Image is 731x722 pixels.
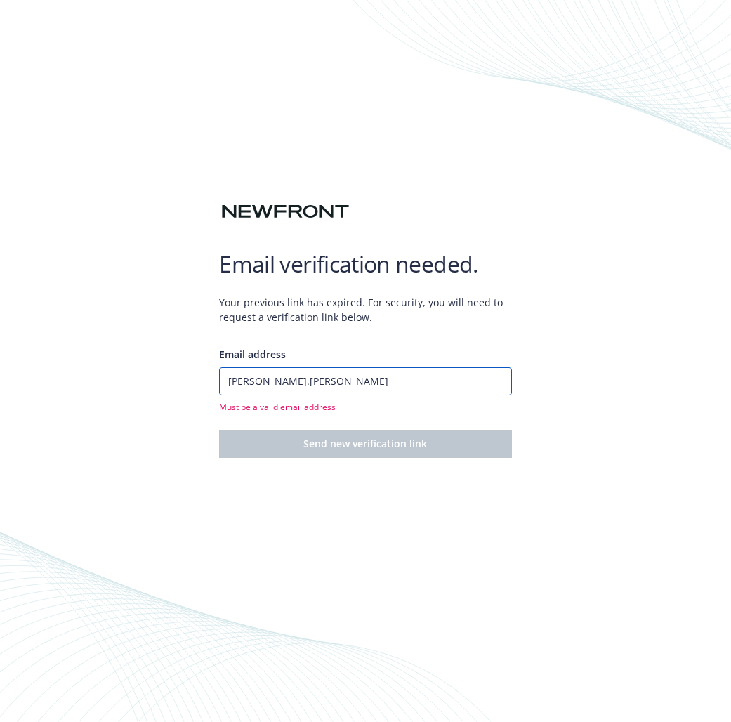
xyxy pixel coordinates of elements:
[219,430,511,458] button: Send new verification link
[219,284,511,336] span: Your previous link has expired. For security, you will need to request a verification link below.
[219,199,352,224] img: Newfront logo
[219,367,511,395] input: Enter your email
[219,401,511,413] span: Must be a valid email address
[219,348,286,361] span: Email address
[303,437,427,450] span: Send new verification link
[219,250,511,278] h1: Email verification needed.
